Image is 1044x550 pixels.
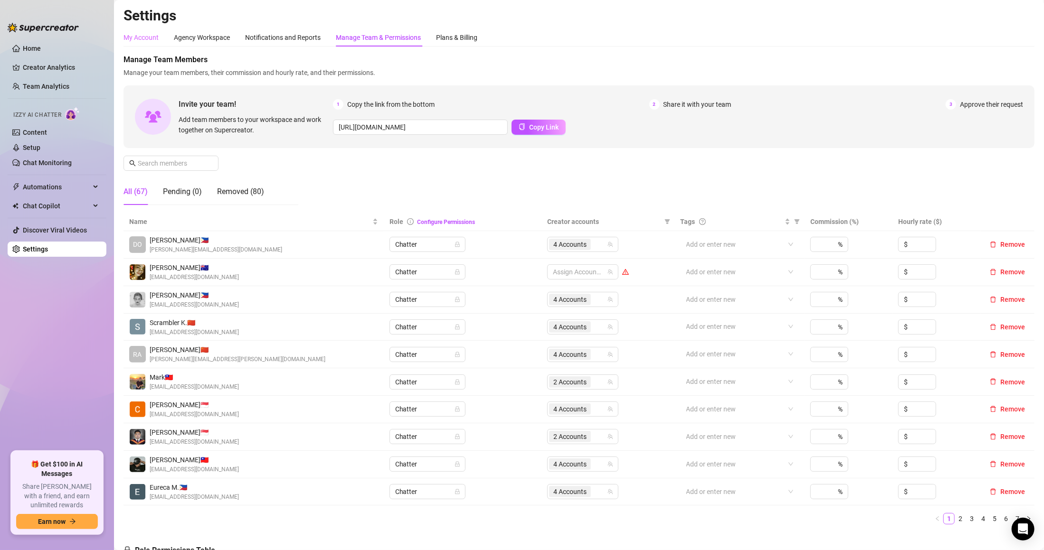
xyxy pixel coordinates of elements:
[681,216,695,227] span: Tags
[336,32,421,43] div: Manage Team & Permissions
[1023,513,1035,524] button: right
[986,431,1029,442] button: Remove
[986,458,1029,470] button: Remove
[23,179,90,195] span: Automations
[150,410,239,419] span: [EMAIL_ADDRESS][DOMAIN_NAME]
[129,160,136,167] span: search
[8,23,79,32] img: logo-BBDzfeDw.svg
[699,218,706,225] span: question-circle
[389,218,403,225] span: Role
[23,129,47,136] a: Content
[607,297,613,302] span: team
[150,235,282,245] span: [PERSON_NAME] 🇵🇭
[607,434,613,439] span: team
[23,245,48,253] a: Settings
[150,400,239,410] span: [PERSON_NAME] 🇸🇬
[395,375,460,389] span: Chatter
[986,376,1029,388] button: Remove
[129,216,370,227] span: Name
[553,239,587,250] span: 4 Accounts
[1023,513,1035,524] li: Next Page
[553,377,587,387] span: 2 Accounts
[946,99,956,110] span: 3
[38,518,66,525] span: Earn now
[664,99,731,110] span: Share it with your team
[395,485,460,499] span: Chatter
[892,213,980,231] th: Hourly rate ($)
[69,518,76,525] span: arrow-right
[990,351,997,358] span: delete
[1000,268,1025,276] span: Remove
[990,406,997,412] span: delete
[607,269,613,275] span: team
[553,404,587,414] span: 4 Accounts
[986,239,1029,250] button: Remove
[347,99,435,110] span: Copy the link from the bottom
[150,382,239,392] span: [EMAIL_ADDRESS][DOMAIN_NAME]
[607,324,613,330] span: team
[455,242,460,247] span: lock
[455,406,460,412] span: lock
[150,355,325,364] span: [PERSON_NAME][EMAIL_ADDRESS][PERSON_NAME][DOMAIN_NAME]
[549,321,591,333] span: 4 Accounts
[960,99,1023,110] span: Approve their request
[549,431,591,442] span: 2 Accounts
[1000,460,1025,468] span: Remove
[23,159,72,167] a: Chat Monitoring
[130,374,145,390] img: Mark
[455,489,460,494] span: lock
[990,488,997,495] span: delete
[549,349,591,360] span: 4 Accounts
[130,457,145,472] img: Jericko
[455,434,460,439] span: lock
[794,219,800,224] span: filter
[150,345,325,355] span: [PERSON_NAME] 🇨🇳
[130,264,145,280] img: deia jane boiser
[955,513,966,524] a: 2
[16,460,98,478] span: 🎁 Get $100 in AI Messages
[549,458,591,470] span: 4 Accounts
[955,513,966,524] li: 2
[150,372,239,382] span: Mark 🇹🇼
[935,516,940,522] span: left
[990,241,997,248] span: delete
[130,401,145,417] img: Charlotte Acogido
[395,237,460,252] span: Chatter
[245,32,321,43] div: Notifications and Reports
[395,429,460,444] span: Chatter
[664,219,670,224] span: filter
[549,403,591,415] span: 4 Accounts
[436,32,477,43] div: Plans & Billing
[649,99,660,110] span: 2
[978,513,988,524] a: 4
[1000,513,1012,524] li: 6
[1000,488,1025,495] span: Remove
[455,461,460,467] span: lock
[23,45,41,52] a: Home
[150,317,239,328] span: Scrambler K. 🇨🇳
[150,482,239,493] span: Eureca M. 🇵🇭
[607,242,613,247] span: team
[990,269,997,275] span: delete
[663,214,672,229] span: filter
[607,352,613,357] span: team
[12,183,20,191] span: thunderbolt
[549,294,591,305] span: 4 Accounts
[986,486,1029,497] button: Remove
[150,273,239,282] span: [EMAIL_ADDRESS][DOMAIN_NAME]
[1000,296,1025,303] span: Remove
[607,461,613,467] span: team
[23,198,90,214] span: Chat Copilot
[1026,516,1032,522] span: right
[622,269,629,275] span: warning
[607,489,613,494] span: team
[150,493,239,502] span: [EMAIL_ADDRESS][DOMAIN_NAME]
[1001,513,1011,524] a: 6
[990,378,997,385] span: delete
[150,328,239,337] span: [EMAIL_ADDRESS][DOMAIN_NAME]
[553,322,587,332] span: 4 Accounts
[986,403,1029,415] button: Remove
[407,218,414,225] span: info-circle
[23,226,87,234] a: Discover Viral Videos
[986,321,1029,333] button: Remove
